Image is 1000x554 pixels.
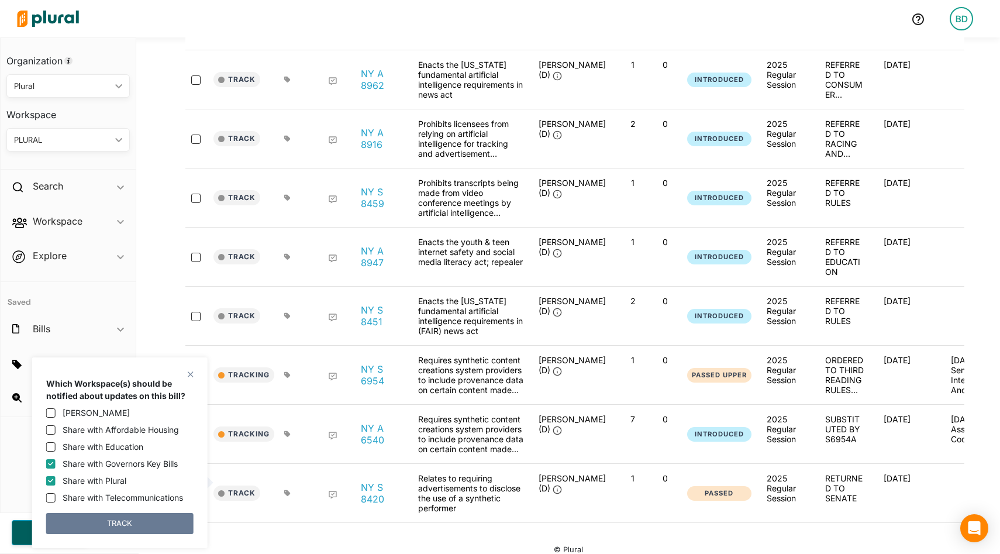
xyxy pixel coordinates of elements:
div: Add tags [284,135,291,142]
h3: Workspace [6,98,130,123]
div: 2025 Regular Session [767,237,806,267]
input: select-row-state-ny-2025_2026-a8962 [191,75,201,85]
span: [PERSON_NAME] (D) [539,60,606,80]
a: NY S 8451 [361,304,405,328]
p: Which Workspace(s) should be notified about updates on this bill? [46,377,194,402]
p: 1 [622,473,644,483]
a: NY S 8459 [361,186,405,209]
div: Add tags [284,490,291,497]
a: NY A 6540 [361,422,405,446]
div: 2025 Regular Session [767,178,806,208]
p: 0 [654,296,677,306]
div: REFERRED TO CONSUMER AFFAIRS AND PROTECTION [816,60,874,99]
div: BD [950,7,973,30]
button: Introduced [687,250,751,264]
p: [DATE] - Senate Internet And Technology [951,355,991,395]
div: 2025 Regular Session [767,414,806,444]
h2: Workspace [33,215,82,228]
div: Add Position Statement [328,136,337,145]
p: 1 [622,237,644,247]
div: [DATE] [874,355,942,395]
button: Track [213,72,260,87]
div: Add tags [284,371,291,378]
a: NY A 8962 [361,68,405,91]
p: 0 [654,414,677,424]
div: [DATE] [874,237,942,277]
label: Share with Governors Key Bills [63,457,178,470]
button: Tracking [213,426,274,442]
button: Track [213,131,260,146]
div: Plural [14,80,111,92]
p: 1 [622,60,644,70]
label: Share with Plural [63,474,126,487]
p: 0 [654,355,677,365]
h2: Explore [33,249,67,262]
div: 2025 Regular Session [767,119,806,149]
a: NY S 8420 [361,481,405,505]
div: [DATE] [874,119,942,159]
div: Add tags [284,76,291,83]
h3: Organization [6,44,130,70]
h2: Search [33,180,63,192]
button: Track [213,190,260,205]
input: select-row-state-ny-2025_2026-a8947 [191,253,201,262]
span: [PERSON_NAME] (D) [539,178,606,198]
div: Add tags [284,431,291,438]
button: TRACK [46,513,194,534]
small: © Plural [554,545,583,554]
span: [PERSON_NAME] (D) [539,296,606,316]
p: 0 [654,473,677,483]
div: [DATE] [874,60,942,99]
div: 2025 Regular Session [767,355,806,385]
h4: Saved [1,282,136,311]
h2: Bills [33,322,50,335]
button: Introduced [687,427,751,442]
div: 2025 Regular Session [767,296,806,326]
div: Prohibits licensees from relying on artificial intelligence for tracking and advertisement purposes [412,119,529,159]
div: Enacts the [US_STATE] fundamental artificial intelligence requirements in (FAIR) news act [412,296,529,336]
p: 0 [654,119,677,129]
div: [DATE] [874,296,942,336]
div: Tooltip anchor [63,56,74,66]
div: Add Position Statement [328,313,337,322]
span: [PERSON_NAME] (D) [539,237,606,257]
div: Open Intercom Messenger [960,514,988,542]
p: 2 [622,119,644,129]
div: Add tags [284,194,291,201]
div: Requires synthetic content creations system providers to include provenance data on certain conte... [412,355,529,395]
button: Introduced [687,73,751,87]
div: Prohibits transcripts being made from video conference meetings by artificial intelligence withou... [412,178,529,218]
div: Add Position Statement [328,254,337,263]
button: Track [213,249,260,264]
p: 0 [654,60,677,70]
div: Add Position Statement [328,77,337,86]
input: select-row-state-ny-2025_2026-s8451 [191,312,201,321]
p: 0 [654,178,677,188]
div: RETURNED TO SENATE [816,473,874,513]
input: select-row-state-ny-2025_2026-a8916 [191,135,201,144]
span: [PERSON_NAME] (D) [539,355,606,375]
a: NY S 6954 [361,363,405,387]
p: 1 [622,178,644,188]
button: Introduced [687,191,751,205]
p: 7 [622,414,644,424]
p: 1 [622,355,644,365]
div: REFERRED TO RULES [816,178,874,218]
a: BD [940,2,982,35]
div: [DATE] [874,414,942,454]
input: select-row-state-ny-2025_2026-s8459 [191,194,201,203]
p: 0 [654,237,677,247]
div: Add Position Statement [328,431,337,441]
div: [DATE] [874,473,942,513]
div: 2025 Regular Session [767,60,806,90]
span: [PERSON_NAME] (D) [539,473,606,493]
button: Track [213,486,260,501]
div: REFERRED TO EDUCATION [816,237,874,277]
div: Enacts the [US_STATE] fundamental artificial intelligence requirements in news act [412,60,529,99]
div: REFERRED TO RACING AND WAGERING [816,119,874,159]
div: Add Position Statement [328,490,337,500]
div: Enacts the youth & teen internet safety and social media literacy act; repealer [412,237,529,277]
label: Share with Education [63,441,143,453]
label: [PERSON_NAME] [63,407,130,419]
div: Add Position Statement [328,195,337,204]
